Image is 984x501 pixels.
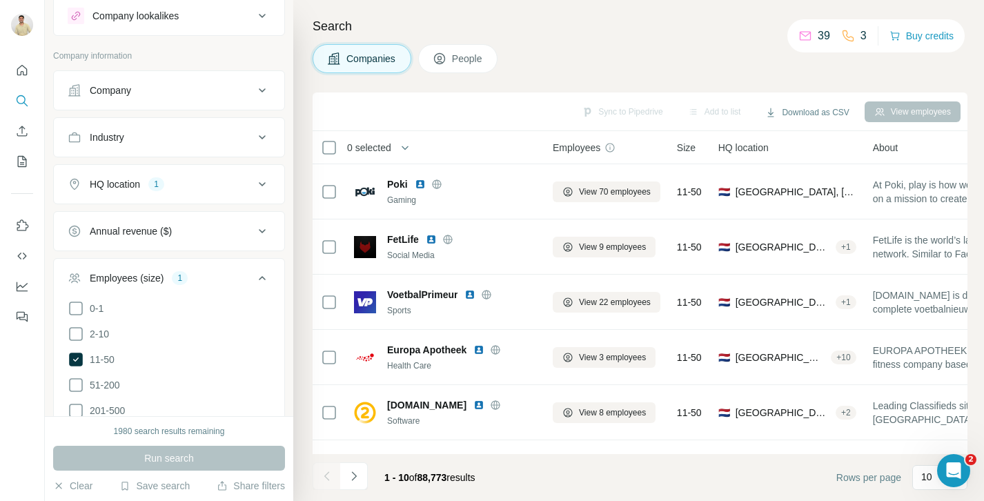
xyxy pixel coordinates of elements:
button: Clear [53,479,92,493]
button: Annual revenue ($) [54,215,284,248]
span: Europa Apotheek [387,343,466,357]
div: Gaming [387,194,536,206]
img: Logo of Europa Apotheek [354,346,376,369]
div: 1980 search results remaining [114,425,225,438]
img: Logo of Poki [354,181,376,203]
button: View 70 employees [553,181,660,202]
span: 🇳🇱 [718,406,730,420]
span: results [384,472,475,483]
span: 201-500 [84,404,125,417]
div: Sports [387,304,536,317]
span: 🇳🇱 [718,351,730,364]
span: Employees [553,141,600,155]
button: Download as CSV [756,102,858,123]
div: 1 [172,272,188,284]
span: [GEOGRAPHIC_DATA], [GEOGRAPHIC_DATA] [736,240,830,254]
div: Employees (size) [90,271,164,285]
button: Navigate to next page [340,462,368,490]
div: Company [90,83,131,97]
button: Enrich CSV [11,119,33,144]
div: Health Care [387,360,536,372]
span: About [873,141,898,155]
button: Buy credits [889,26,954,46]
span: View 9 employees [579,241,646,253]
span: People [452,52,484,66]
div: 1 [148,178,164,190]
span: [GEOGRAPHIC_DATA], [GEOGRAPHIC_DATA] [736,185,856,199]
img: LinkedIn logo [415,179,426,190]
span: Size [677,141,696,155]
span: 11-50 [677,295,702,309]
button: Feedback [11,304,33,329]
button: Use Surfe API [11,244,33,268]
span: Poki [387,177,408,191]
button: Search [11,88,33,113]
span: 11-50 [677,185,702,199]
button: Dashboard [11,274,33,299]
span: View 8 employees [579,406,646,419]
button: Save search [119,479,190,493]
span: View 22 employees [579,296,651,308]
button: Use Surfe on LinkedIn [11,213,33,238]
button: View 9 employees [553,237,656,257]
h4: Search [313,17,967,36]
img: Logo of FetLife [354,236,376,258]
div: + 2 [836,406,856,419]
span: 🇳🇱 [718,240,730,254]
span: [DOMAIN_NAME] [387,398,466,412]
span: 2-10 [84,327,109,341]
button: View 3 employees [553,347,656,368]
span: View 70 employees [579,186,651,198]
span: 🇳🇱 [718,295,730,309]
img: LinkedIn logo [473,344,484,355]
span: HQ location [718,141,769,155]
button: View 22 employees [553,292,660,313]
button: Industry [54,121,284,154]
span: 1 - 10 [384,472,409,483]
span: Companies [346,52,397,66]
button: Quick start [11,58,33,83]
button: View 8 employees [553,402,656,423]
span: 0 selected [347,141,391,155]
span: [DOMAIN_NAME] [387,453,466,467]
button: HQ location1 [54,168,284,201]
span: 11-50 [84,353,115,366]
button: Share filters [217,479,285,493]
span: 2 [965,454,976,465]
p: Company information [53,50,285,62]
p: 10 [921,470,932,484]
span: Rows per page [836,471,901,484]
div: + 10 [831,351,856,364]
div: Annual revenue ($) [90,224,172,238]
iframe: Intercom live chat [937,454,970,487]
span: 0-1 [84,302,104,315]
span: [GEOGRAPHIC_DATA], [GEOGRAPHIC_DATA] [736,406,830,420]
span: 88,773 [417,472,447,483]
span: 51-200 [84,378,120,392]
span: View 3 employees [579,351,646,364]
button: My lists [11,149,33,174]
div: Social Media [387,249,536,262]
img: LinkedIn logo [473,400,484,411]
img: LinkedIn logo [426,234,437,245]
p: 39 [818,28,830,44]
div: + 1 [836,241,856,253]
img: Avatar [11,14,33,36]
span: [GEOGRAPHIC_DATA], [GEOGRAPHIC_DATA] [736,295,830,309]
img: LinkedIn logo [464,289,475,300]
div: HQ location [90,177,140,191]
span: FetLife [387,233,419,246]
div: Software [387,415,536,427]
span: 11-50 [677,406,702,420]
button: Company [54,74,284,107]
span: of [409,472,417,483]
span: 11-50 [677,240,702,254]
div: Industry [90,130,124,144]
div: Company lookalikes [92,9,179,23]
span: [GEOGRAPHIC_DATA], [GEOGRAPHIC_DATA]|[GEOGRAPHIC_DATA] [736,351,826,364]
div: + 1 [836,296,856,308]
p: 3 [860,28,867,44]
span: 11-50 [677,351,702,364]
span: VoetbalPrimeur [387,288,457,302]
img: Logo of VoetbalPrimeur [354,291,376,313]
